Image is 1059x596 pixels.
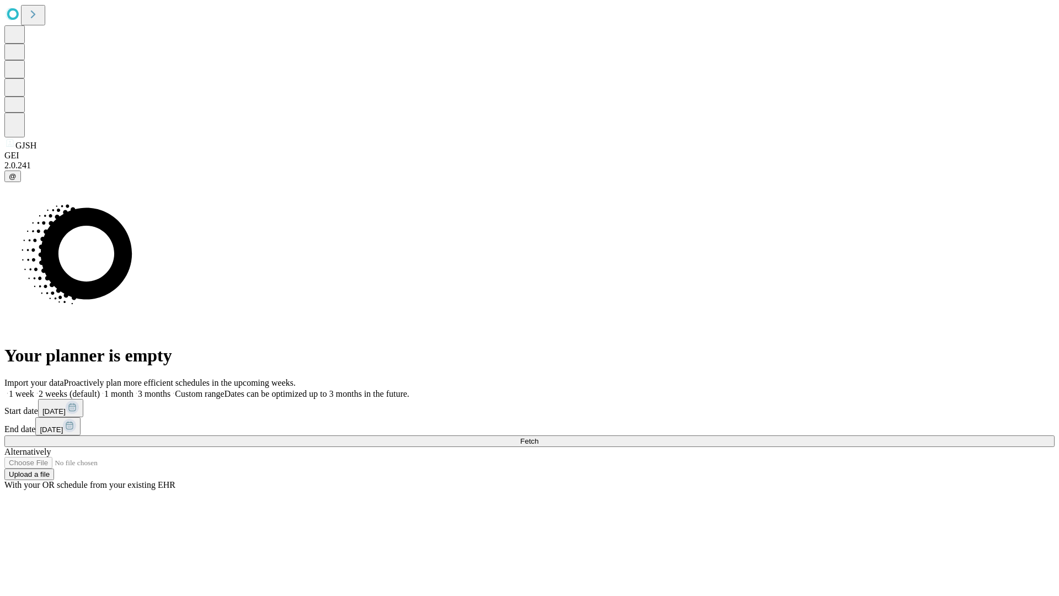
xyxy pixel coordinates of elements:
div: Start date [4,399,1055,417]
span: GJSH [15,141,36,150]
span: [DATE] [40,425,63,434]
span: Custom range [175,389,224,398]
button: Upload a file [4,469,54,480]
button: [DATE] [35,417,81,435]
span: Fetch [520,437,538,445]
span: 1 month [104,389,133,398]
div: GEI [4,151,1055,161]
span: With your OR schedule from your existing EHR [4,480,175,489]
span: 2 weeks (default) [39,389,100,398]
div: End date [4,417,1055,435]
span: Proactively plan more efficient schedules in the upcoming weeks. [64,378,296,387]
span: 3 months [138,389,170,398]
button: Fetch [4,435,1055,447]
button: @ [4,171,21,182]
span: Alternatively [4,447,51,456]
div: 2.0.241 [4,161,1055,171]
span: @ [9,172,17,180]
span: Dates can be optimized up to 3 months in the future. [224,389,409,398]
span: 1 week [9,389,34,398]
button: [DATE] [38,399,83,417]
h1: Your planner is empty [4,345,1055,366]
span: [DATE] [42,407,66,416]
span: Import your data [4,378,64,387]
